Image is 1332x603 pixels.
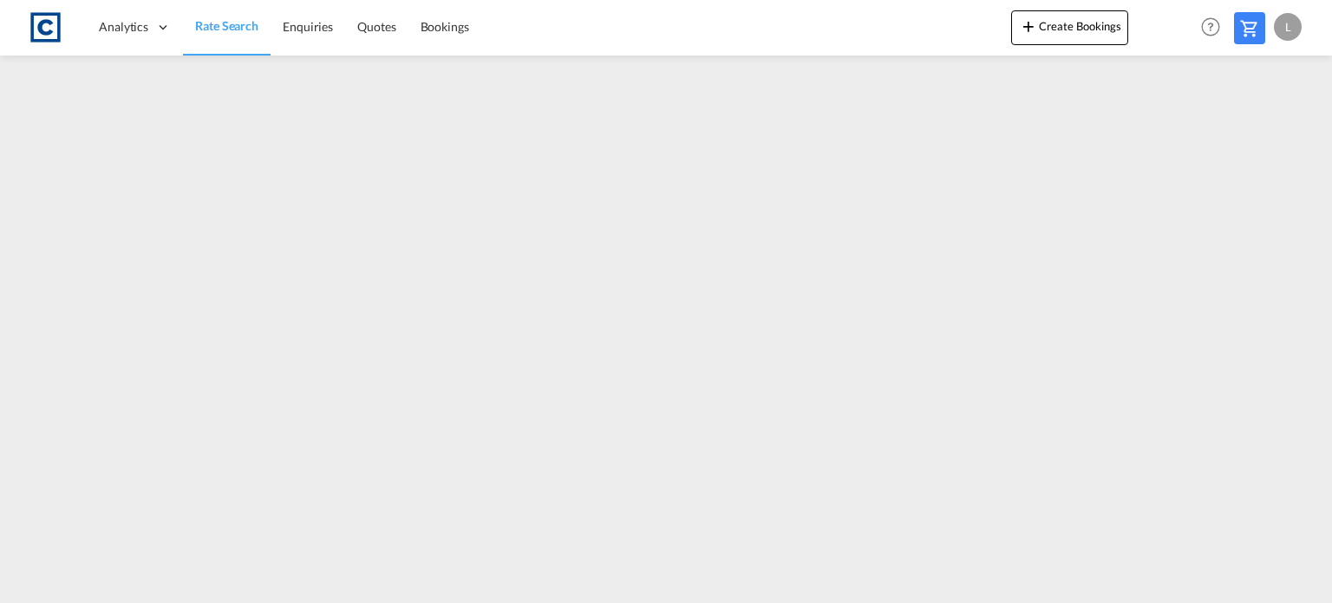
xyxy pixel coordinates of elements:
span: Rate Search [195,18,258,33]
div: L [1274,13,1302,41]
span: Help [1196,12,1225,42]
span: Bookings [421,19,469,34]
span: Enquiries [283,19,333,34]
md-icon: icon-plus 400-fg [1018,16,1039,36]
div: Help [1196,12,1234,43]
span: Analytics [99,18,148,36]
button: icon-plus 400-fgCreate Bookings [1011,10,1128,45]
span: Quotes [357,19,395,34]
img: 1fdb9190129311efbfaf67cbb4249bed.jpeg [26,8,65,47]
